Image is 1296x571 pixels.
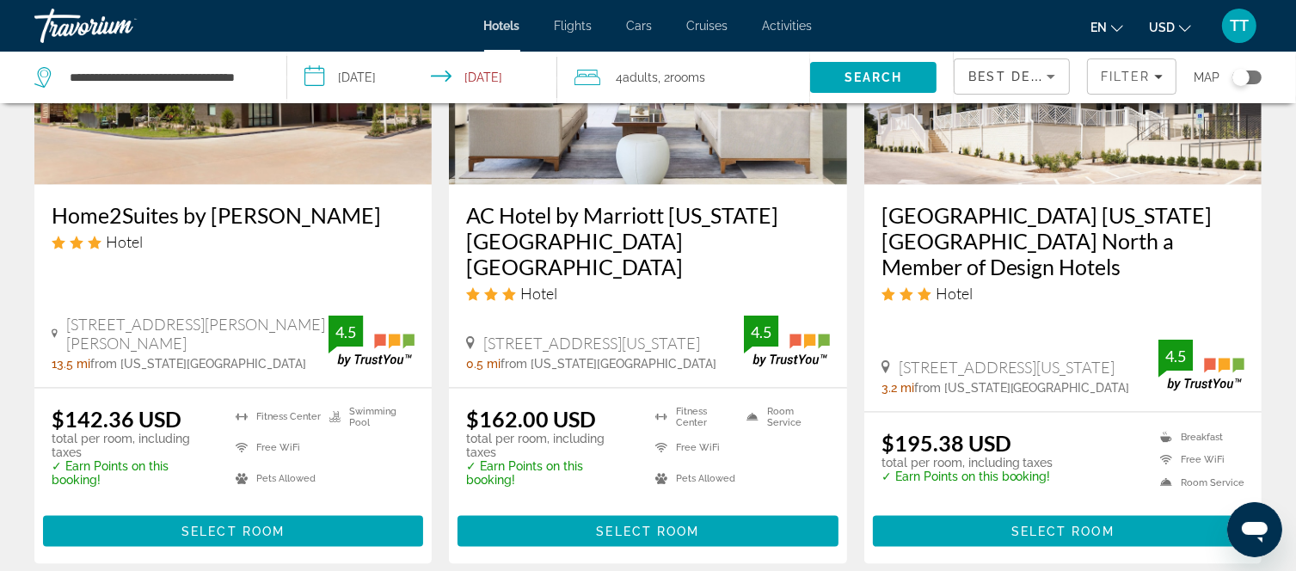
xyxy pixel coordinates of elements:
[52,459,214,487] p: ✓ Earn Points on this booking!
[466,284,829,303] div: 3 star Hotel
[936,284,973,303] span: Hotel
[968,70,1058,83] span: Best Deals
[501,357,716,371] span: from [US_STATE][GEOGRAPHIC_DATA]
[873,519,1253,538] a: Select Room
[90,357,306,371] span: from [US_STATE][GEOGRAPHIC_DATA]
[52,202,415,228] a: Home2Suites by [PERSON_NAME]
[1158,346,1193,366] div: 4.5
[43,516,423,547] button: Select Room
[466,459,634,487] p: ✓ Earn Points on this booking!
[1149,21,1175,34] span: USD
[52,432,214,459] p: total per room, including taxes
[106,232,143,251] span: Hotel
[623,71,658,84] span: Adults
[1087,58,1176,95] button: Filters
[658,65,705,89] span: , 2
[1149,15,1191,40] button: Change currency
[555,19,593,33] a: Flights
[466,202,829,279] a: AC Hotel by Marriott [US_STATE][GEOGRAPHIC_DATA] [GEOGRAPHIC_DATA]
[466,357,501,371] span: 0.5 mi
[520,284,557,303] span: Hotel
[881,470,1053,483] p: ✓ Earn Points on this booking!
[68,64,261,90] input: Search hotel destination
[329,322,363,342] div: 4.5
[466,406,596,432] ins: $162.00 USD
[596,525,699,538] span: Select Room
[1158,340,1244,390] img: TrustYou guest rating badge
[227,437,321,459] li: Free WiFi
[670,71,705,84] span: rooms
[1090,15,1123,40] button: Change language
[1227,502,1282,557] iframe: Button to launch messaging window
[873,516,1253,547] button: Select Room
[914,381,1130,395] span: from [US_STATE][GEOGRAPHIC_DATA]
[34,3,206,48] a: Travorium
[227,406,321,428] li: Fitness Center
[744,322,778,342] div: 4.5
[687,19,728,33] a: Cruises
[810,62,937,93] button: Search
[1219,70,1262,85] button: Toggle map
[458,516,838,547] button: Select Room
[1152,476,1244,490] li: Room Service
[1152,430,1244,445] li: Breakfast
[881,202,1244,279] a: [GEOGRAPHIC_DATA] [US_STATE][GEOGRAPHIC_DATA] North a Member of Design Hotels
[968,66,1055,87] mat-select: Sort by
[52,406,181,432] ins: $142.36 USD
[329,316,415,366] img: TrustYou guest rating badge
[845,71,903,84] span: Search
[52,357,90,371] span: 13.5 mi
[287,52,557,103] button: Select check in and out date
[1101,70,1150,83] span: Filter
[763,19,813,33] a: Activities
[744,316,830,366] img: TrustYou guest rating badge
[616,65,658,89] span: 4
[43,519,423,538] a: Select Room
[647,468,738,490] li: Pets Allowed
[1152,452,1244,467] li: Free WiFi
[52,232,415,251] div: 3 star Hotel
[1230,17,1249,34] span: TT
[738,406,829,428] li: Room Service
[484,19,520,33] a: Hotels
[458,519,838,538] a: Select Room
[647,406,738,428] li: Fitness Center
[627,19,653,33] a: Cars
[181,525,285,538] span: Select Room
[66,315,329,353] span: [STREET_ADDRESS][PERSON_NAME][PERSON_NAME]
[227,468,321,490] li: Pets Allowed
[881,430,1011,456] ins: $195.38 USD
[483,334,700,353] span: [STREET_ADDRESS][US_STATE]
[881,456,1053,470] p: total per room, including taxes
[1090,21,1107,34] span: en
[557,52,810,103] button: Travelers: 4 adults, 0 children
[899,358,1115,377] span: [STREET_ADDRESS][US_STATE]
[1194,65,1219,89] span: Map
[647,437,738,459] li: Free WiFi
[881,381,914,395] span: 3.2 mi
[1011,525,1115,538] span: Select Room
[321,406,415,428] li: Swimming Pool
[466,432,634,459] p: total per room, including taxes
[1217,8,1262,44] button: User Menu
[881,284,1244,303] div: 3 star Hotel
